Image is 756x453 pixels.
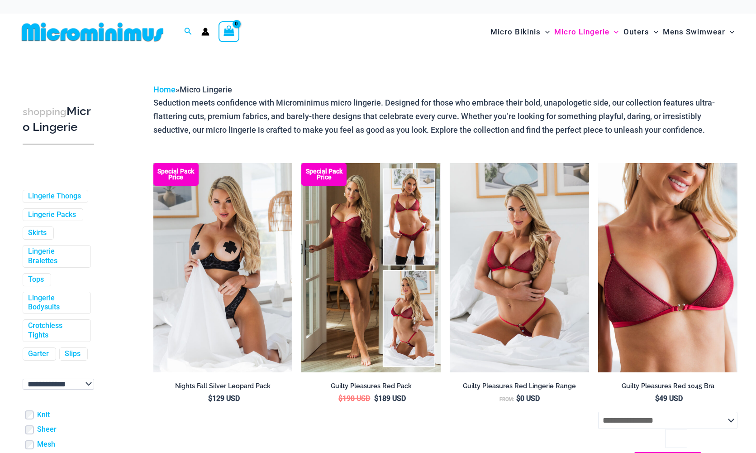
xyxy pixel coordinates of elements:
[28,275,44,284] a: Tops
[28,294,84,313] a: Lingerie Bodysuits
[28,349,49,359] a: Garter
[598,382,737,394] a: Guilty Pleasures Red 1045 Bra
[450,163,589,372] img: Guilty Pleasures Red 1045 Bra 689 Micro 05
[655,394,683,403] bdi: 49 USD
[450,382,589,390] h2: Guilty Pleasures Red Lingerie Range
[301,163,441,372] img: Guilty Pleasures Red Collection Pack F
[28,247,84,266] a: Lingerie Bralettes
[450,382,589,394] a: Guilty Pleasures Red Lingerie Range
[153,382,293,390] h2: Nights Fall Silver Leopard Pack
[28,321,84,340] a: Crotchless Tights
[655,394,659,403] span: $
[516,394,540,403] bdi: 0 USD
[153,85,176,94] a: Home
[28,192,81,201] a: Lingerie Thongs
[374,394,378,403] span: $
[487,17,738,47] nav: Site Navigation
[28,210,76,220] a: Lingerie Packs
[725,20,734,43] span: Menu Toggle
[490,20,541,43] span: Micro Bikinis
[37,440,55,449] a: Mesh
[516,394,520,403] span: $
[609,20,618,43] span: Menu Toggle
[541,20,550,43] span: Menu Toggle
[649,20,658,43] span: Menu Toggle
[623,20,649,43] span: Outers
[23,379,94,390] select: wpc-taxonomy-pa_color-745982
[153,85,232,94] span: »
[301,382,441,390] h2: Guilty Pleasures Red Pack
[666,429,687,448] input: Product quantity
[208,394,212,403] span: $
[37,425,57,434] a: Sheer
[219,21,239,42] a: View Shopping Cart, empty
[450,163,589,372] a: Guilty Pleasures Red 1045 Bra 689 Micro 05Guilty Pleasures Red 1045 Bra 689 Micro 06Guilty Pleasu...
[18,22,167,42] img: MM SHOP LOGO FLAT
[201,28,209,36] a: Account icon link
[598,163,737,372] a: Guilty Pleasures Red 1045 Bra 01Guilty Pleasures Red 1045 Bra 02Guilty Pleasures Red 1045 Bra 02
[552,18,621,46] a: Micro LingerieMenu ToggleMenu Toggle
[663,20,725,43] span: Mens Swimwear
[180,85,232,94] span: Micro Lingerie
[661,18,737,46] a: Mens SwimwearMenu ToggleMenu Toggle
[184,26,192,38] a: Search icon link
[153,96,737,136] p: Seduction meets confidence with Microminimus micro lingerie. Designed for those who embrace their...
[153,163,293,372] a: Nights Fall Silver Leopard 1036 Bra 6046 Thong 09v2 Nights Fall Silver Leopard 1036 Bra 6046 Thon...
[374,394,406,403] bdi: 189 USD
[65,349,81,359] a: Slips
[37,410,50,420] a: Knit
[23,106,67,117] span: shopping
[153,169,199,180] b: Special Pack Price
[554,20,609,43] span: Micro Lingerie
[598,163,737,372] img: Guilty Pleasures Red 1045 Bra 01
[598,382,737,390] h2: Guilty Pleasures Red 1045 Bra
[28,228,47,238] a: Skirts
[499,396,514,402] span: From:
[301,163,441,372] a: Guilty Pleasures Red Collection Pack F Guilty Pleasures Red Collection Pack BGuilty Pleasures Red...
[301,169,347,180] b: Special Pack Price
[338,394,342,403] span: $
[153,382,293,394] a: Nights Fall Silver Leopard Pack
[488,18,552,46] a: Micro BikinisMenu ToggleMenu Toggle
[153,163,293,372] img: Nights Fall Silver Leopard 1036 Bra 6046 Thong 09v2
[208,394,240,403] bdi: 129 USD
[301,382,441,394] a: Guilty Pleasures Red Pack
[621,18,661,46] a: OutersMenu ToggleMenu Toggle
[338,394,370,403] bdi: 198 USD
[23,104,94,135] h3: Micro Lingerie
